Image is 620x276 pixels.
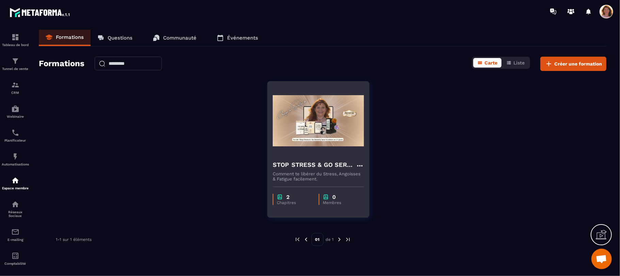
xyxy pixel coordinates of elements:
a: automationsautomationsAutomatisations [2,147,29,171]
a: Événements [210,30,265,46]
p: Membres [323,200,357,205]
img: automations [11,105,19,113]
p: 1-1 sur 1 éléments [56,237,92,242]
img: social-network [11,200,19,208]
img: prev [303,236,309,243]
a: accountantaccountantComptabilité [2,247,29,271]
p: Tableau de bord [2,43,29,47]
p: Espace membre [2,186,29,190]
p: Tunnel de vente [2,67,29,71]
a: Formations [39,30,91,46]
p: Comment te libérer du Stress, Angoisses & Fatigue facilement. [273,171,364,181]
img: formation [11,57,19,65]
img: email [11,228,19,236]
p: 01 [312,233,323,246]
a: formationformationTunnel de vente [2,52,29,76]
img: next [336,236,343,243]
img: chapter [277,194,283,200]
a: Ouvrir le chat [591,249,612,269]
p: 2 [286,194,289,200]
a: formationformationTableau de bord [2,28,29,52]
p: 0 [332,194,336,200]
span: Carte [484,60,497,66]
img: formation [11,33,19,41]
p: Communauté [163,35,196,41]
h4: STOP STRESS & GO SERENITY © [273,160,356,170]
p: Planificateur [2,139,29,142]
button: Créer une formation [540,57,606,71]
span: Créer une formation [554,60,602,67]
p: Webinaire [2,115,29,118]
p: Chapitres [277,200,312,205]
p: CRM [2,91,29,95]
p: de 1 [326,237,334,242]
img: formation-background [273,87,364,155]
img: prev [295,236,301,243]
a: automationsautomationsWebinaire [2,100,29,124]
a: emailemailE-mailing [2,223,29,247]
a: social-networksocial-networkRéseaux Sociaux [2,195,29,223]
a: formation-backgroundSTOP STRESS & GO SERENITY ©Comment te libérer du Stress, Angoisses & Fatigue ... [267,81,378,226]
p: E-mailing [2,238,29,242]
p: Questions [108,35,132,41]
img: accountant [11,252,19,260]
a: formationformationCRM [2,76,29,100]
img: formation [11,81,19,89]
h2: Formations [39,57,84,71]
a: Communauté [146,30,203,46]
a: schedulerschedulerPlanificateur [2,124,29,147]
p: Comptabilité [2,262,29,265]
span: Liste [513,60,525,66]
img: next [345,236,351,243]
button: Carte [473,58,502,68]
button: Liste [502,58,529,68]
img: automations [11,152,19,161]
a: Questions [91,30,139,46]
img: chapter [323,194,329,200]
p: Automatisations [2,162,29,166]
a: automationsautomationsEspace membre [2,171,29,195]
img: logo [10,6,71,18]
img: automations [11,176,19,185]
p: Réseaux Sociaux [2,210,29,218]
img: scheduler [11,129,19,137]
p: Événements [227,35,258,41]
p: Formations [56,34,84,40]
